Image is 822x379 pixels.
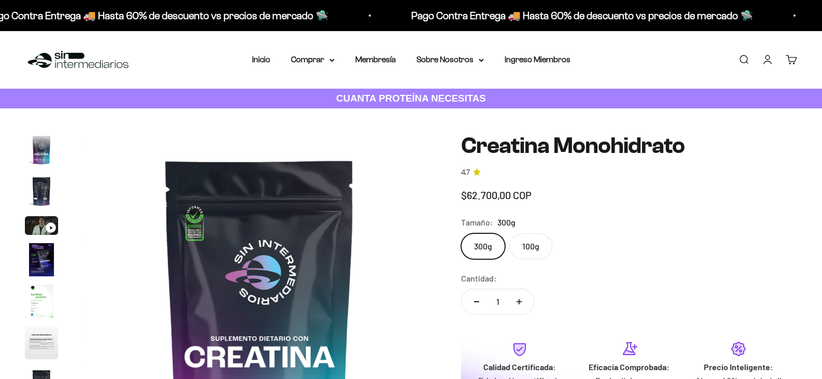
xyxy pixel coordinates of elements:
a: Inicio [252,55,270,64]
legend: Tamaño: [461,216,493,229]
img: Creatina Monohidrato [25,285,58,318]
span: 300g [497,216,516,229]
img: Creatina Monohidrato [25,326,58,359]
a: 4.74.7 de 5.0 estrellas [461,167,797,178]
button: Ir al artículo 2 [25,175,58,211]
sale-price: $62.700,00 COP [461,187,532,203]
button: Aumentar cantidad [504,289,534,314]
button: Reducir cantidad [462,289,492,314]
img: Creatina Monohidrato [25,243,58,276]
strong: Precio Inteligente: [704,362,773,372]
strong: Calidad Certificada: [483,362,556,372]
button: Ir al artículo 5 [25,285,58,321]
span: 4.7 [461,167,470,178]
p: Pago Contra Entrega 🚚 Hasta 60% de descuento vs precios de mercado 🛸 [409,7,750,24]
button: Ir al artículo 1 [25,133,58,170]
strong: CUANTA PROTEÍNA NECESITAS [336,93,486,104]
summary: Comprar [291,53,335,66]
strong: Eficacia Comprobada: [589,362,670,372]
summary: Sobre Nosotros [416,53,484,66]
a: Membresía [355,55,396,64]
button: Ir al artículo 4 [25,243,58,279]
img: Creatina Monohidrato [25,133,58,166]
button: Ir al artículo 3 [25,216,58,238]
label: Cantidad: [461,272,497,285]
img: Creatina Monohidrato [25,175,58,208]
h1: Creatina Monohidrato [461,133,797,158]
button: Ir al artículo 6 [25,326,58,362]
a: Ingreso Miembros [505,55,570,64]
